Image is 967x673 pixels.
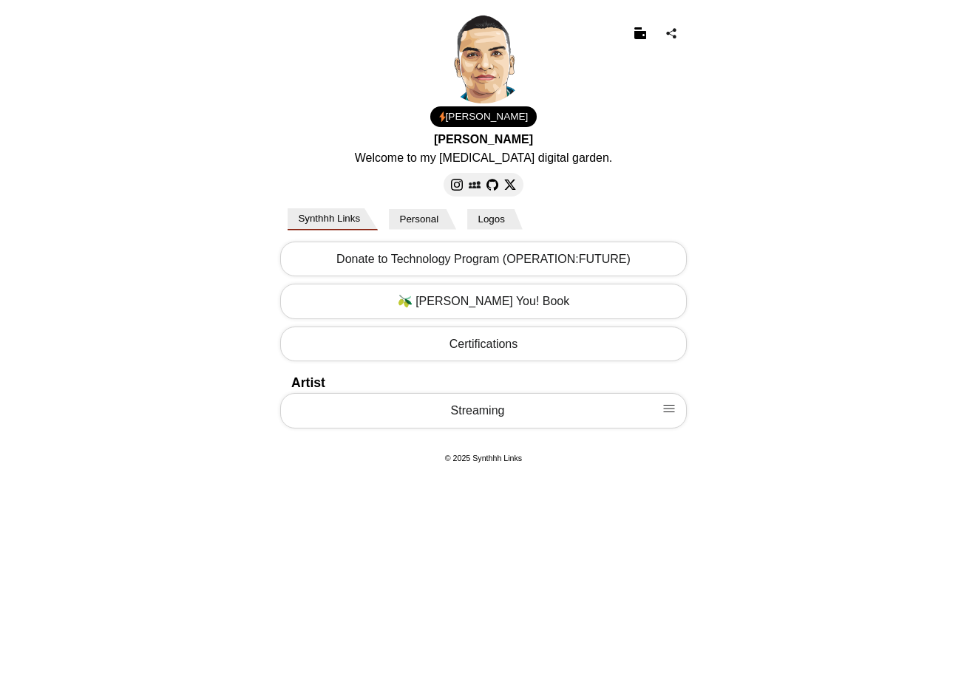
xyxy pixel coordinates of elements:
[451,179,463,191] img: Instagram
[665,27,677,39] img: Share
[634,27,646,39] img: Wallet
[469,179,481,191] img: MySpace
[313,150,654,166] p: Welcome to my [MEDICAL_DATA] digital garden.
[280,284,687,319] a: 🫒 [PERSON_NAME] You! Book
[467,209,523,230] button: Logos
[434,133,533,146] strong: [PERSON_NAME]
[446,109,529,125] span: [PERSON_NAME]
[389,209,456,230] button: Personal
[504,179,516,191] img: X
[288,208,378,230] button: Synthhh Links
[663,403,675,414] img: Unexpanded
[439,15,528,103] img: Avatar
[280,327,687,362] a: Certifications
[291,372,676,393] h2: Artist
[280,393,687,428] a: Streaming Unexpanded
[280,242,687,277] a: Donate to Technology Program (OPERATION:FUTURE)
[486,179,498,191] img: GitHub
[445,454,522,462] small: © 2025 Synthhh Links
